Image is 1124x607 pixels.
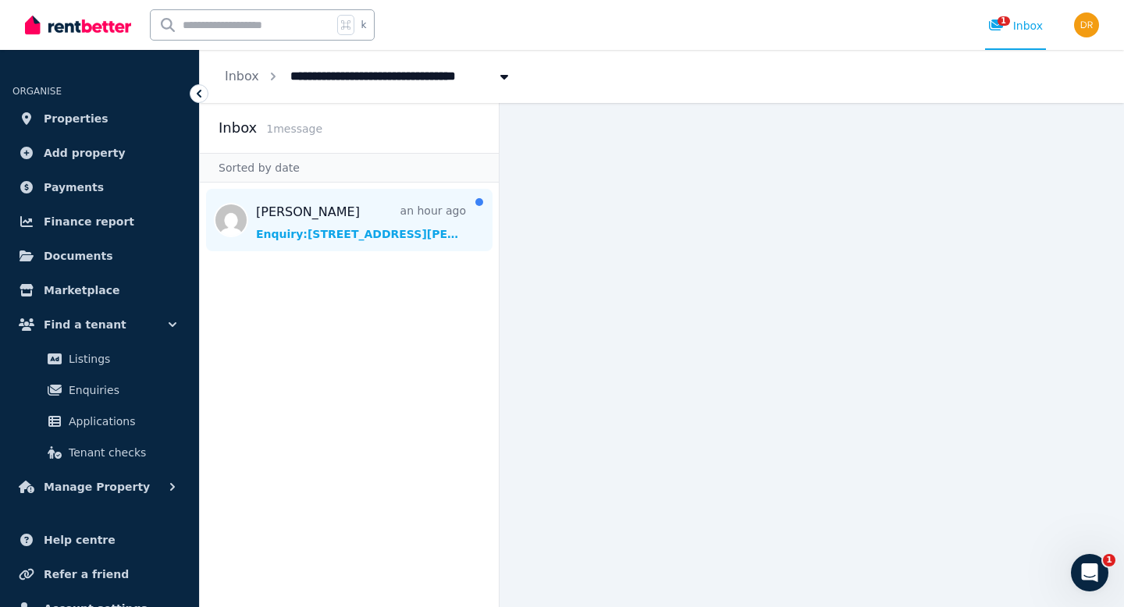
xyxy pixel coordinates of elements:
a: Listings [19,343,180,374]
a: Marketplace [12,275,187,306]
a: Finance report [12,206,187,237]
a: Enquiries [19,374,180,406]
span: Payments [44,178,104,197]
h2: Inbox [219,117,257,139]
button: Manage Property [12,471,187,502]
span: k [361,19,366,31]
a: Payments [12,172,187,203]
a: Applications [19,406,180,437]
span: Refer a friend [44,565,129,584]
nav: Message list [200,183,499,607]
a: Properties [12,103,187,134]
span: ORGANISE [12,86,62,97]
a: [PERSON_NAME]an hour agoEnquiry:[STREET_ADDRESS][PERSON_NAME]. [256,203,466,242]
img: RentBetter [25,13,131,37]
iframe: Intercom live chat [1071,554,1108,591]
span: Add property [44,144,126,162]
a: Help centre [12,524,187,556]
a: Add property [12,137,187,169]
span: Find a tenant [44,315,126,334]
a: Inbox [225,69,259,83]
img: Daniela Riccio [1074,12,1099,37]
span: Listings [69,350,174,368]
span: 1 [1103,554,1115,566]
span: Applications [69,412,174,431]
div: Inbox [988,18,1043,34]
nav: Breadcrumb [200,50,537,103]
a: Documents [12,240,187,272]
a: Refer a friend [12,559,187,590]
span: Enquiries [69,381,174,399]
span: Documents [44,247,113,265]
span: 1 message [266,122,322,135]
span: Tenant checks [69,443,174,462]
span: Help centre [44,531,116,549]
span: Marketplace [44,281,119,300]
div: Sorted by date [200,153,499,183]
span: Finance report [44,212,134,231]
button: Find a tenant [12,309,187,340]
span: Properties [44,109,108,128]
span: Manage Property [44,477,150,496]
a: Tenant checks [19,437,180,468]
span: 1 [998,16,1010,26]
